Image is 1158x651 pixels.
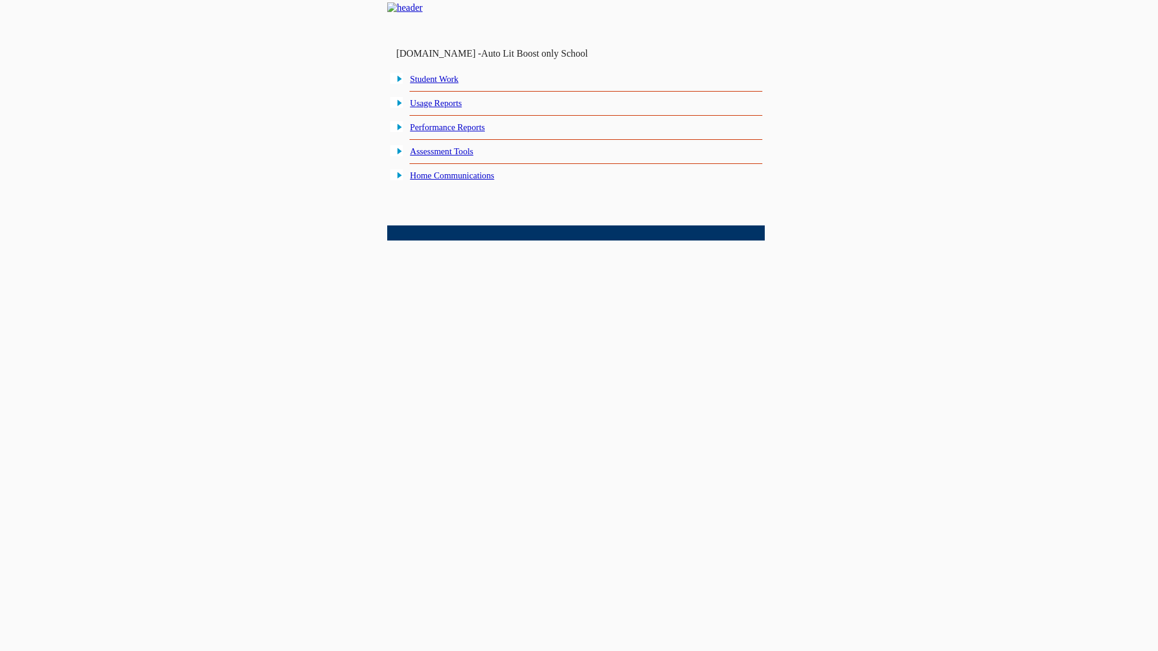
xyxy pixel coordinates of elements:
td: [DOMAIN_NAME] - [396,48,618,59]
a: Assessment Tools [410,146,473,156]
img: plus.gif [390,73,403,84]
a: Performance Reports [410,122,485,132]
img: plus.gif [390,145,403,156]
img: plus.gif [390,97,403,108]
img: plus.gif [390,169,403,180]
img: header [387,2,423,13]
nobr: Auto Lit Boost only School [481,48,588,58]
a: Home Communications [410,171,495,180]
img: plus.gif [390,121,403,132]
a: Usage Reports [410,98,462,108]
a: Student Work [410,74,458,84]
